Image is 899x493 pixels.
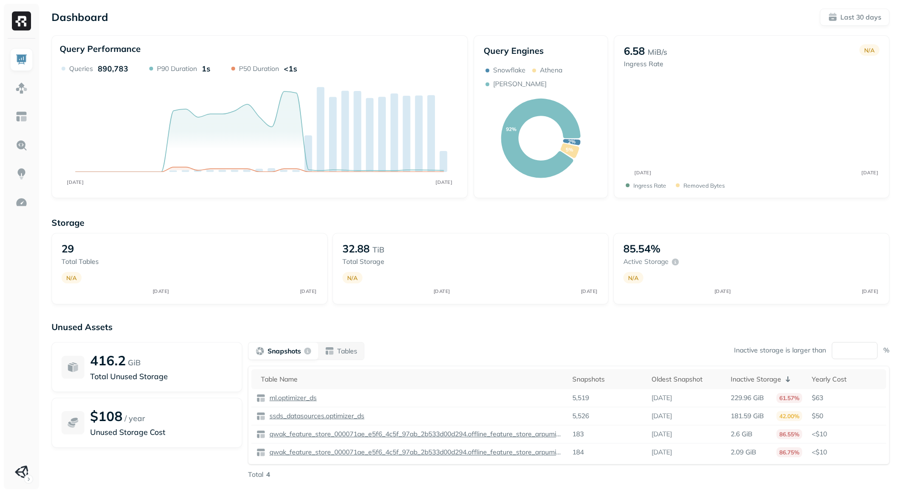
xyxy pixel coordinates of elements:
[124,413,145,424] p: / year
[820,9,889,26] button: Last 30 days
[52,10,108,24] p: Dashboard
[433,288,450,294] tspan: [DATE]
[152,288,169,294] tspan: [DATE]
[266,430,563,439] a: qwak_feature_store_000071ae_e5f6_4c5f_97ab_2b533d00d294.offline_feature_store_arpumizer_user_leve...
[268,412,364,421] p: ssds_datasources.optimizer_ds
[651,375,721,384] div: Oldest Snapshot
[15,168,28,180] img: Insights
[484,45,599,56] p: Query Engines
[12,11,31,30] img: Ryft
[372,244,384,255] p: TiB
[52,322,889,332] p: Unused Assets
[202,64,210,73] p: 1s
[651,430,672,439] p: [DATE]
[731,412,764,421] p: 181.59 GiB
[624,60,667,69] p: Ingress Rate
[256,448,266,457] img: table
[864,47,875,54] p: N/A
[572,448,584,457] p: 184
[731,393,764,402] p: 229.96 GiB
[776,429,802,439] p: 86.55%
[540,66,562,75] p: Athena
[493,80,547,89] p: [PERSON_NAME]
[284,64,297,73] p: <1s
[60,43,141,54] p: Query Performance
[256,393,266,403] img: table
[248,470,263,479] p: Total
[52,217,889,228] p: Storage
[812,393,881,402] p: $63
[90,408,123,424] p: $108
[15,53,28,66] img: Dashboard
[342,257,432,266] p: Total storage
[261,375,563,384] div: Table Name
[572,412,589,421] p: 5,526
[90,371,232,382] p: Total Unused Storage
[256,412,266,421] img: table
[883,346,889,355] p: %
[862,170,878,175] tspan: [DATE]
[734,346,826,355] p: Inactive storage is larger than
[812,375,881,384] div: Yearly Cost
[628,274,639,282] p: N/A
[15,465,28,479] img: Unity
[623,257,669,266] p: Active storage
[268,430,563,439] p: qwak_feature_store_000071ae_e5f6_4c5f_97ab_2b533d00d294.offline_feature_store_arpumizer_user_leve...
[648,46,667,58] p: MiB/s
[15,82,28,94] img: Assets
[15,111,28,123] img: Asset Explorer
[62,257,151,266] p: Total tables
[568,139,576,145] text: 2%
[651,448,672,457] p: [DATE]
[67,179,83,185] tspan: [DATE]
[128,357,141,368] p: GiB
[566,147,574,153] text: 5%
[714,288,731,294] tspan: [DATE]
[580,288,597,294] tspan: [DATE]
[633,182,666,189] p: Ingress Rate
[342,242,370,255] p: 32.88
[861,288,878,294] tspan: [DATE]
[776,447,802,457] p: 86.75%
[572,430,584,439] p: 183
[266,393,317,402] a: ml.optimizer_ds
[90,426,232,438] p: Unused Storage Cost
[731,430,753,439] p: 2.6 GiB
[651,393,672,402] p: [DATE]
[776,393,802,403] p: 61.57%
[15,196,28,209] img: Optimization
[62,242,74,255] p: 29
[347,274,358,282] p: N/A
[635,170,651,175] tspan: [DATE]
[90,352,126,369] p: 416.2
[572,393,589,402] p: 5,519
[731,375,781,384] p: Inactive Storage
[66,274,77,282] p: N/A
[15,139,28,151] img: Query Explorer
[268,393,317,402] p: ml.optimizer_ds
[266,448,563,457] a: qwak_feature_store_000071ae_e5f6_4c5f_97ab_2b533d00d294.offline_feature_store_arpumizer_game_user...
[300,288,316,294] tspan: [DATE]
[731,448,756,457] p: 2.09 GiB
[651,412,672,421] p: [DATE]
[812,448,881,457] p: <$10
[776,411,802,421] p: 42.00%
[337,347,357,356] p: Tables
[623,242,661,255] p: 85.54%
[256,430,266,439] img: table
[812,430,881,439] p: <$10
[840,13,881,22] p: Last 30 days
[624,44,645,58] p: 6.58
[268,448,563,457] p: qwak_feature_store_000071ae_e5f6_4c5f_97ab_2b533d00d294.offline_feature_store_arpumizer_game_user...
[812,412,881,421] p: $50
[506,126,516,133] text: 92%
[98,64,128,73] p: 890,783
[268,347,301,356] p: Snapshots
[266,412,364,421] a: ssds_datasources.optimizer_ds
[69,64,93,73] p: Queries
[239,64,279,73] p: P50 Duration
[157,64,197,73] p: P90 Duration
[493,66,526,75] p: Snowflake
[683,182,725,189] p: Removed bytes
[572,375,642,384] div: Snapshots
